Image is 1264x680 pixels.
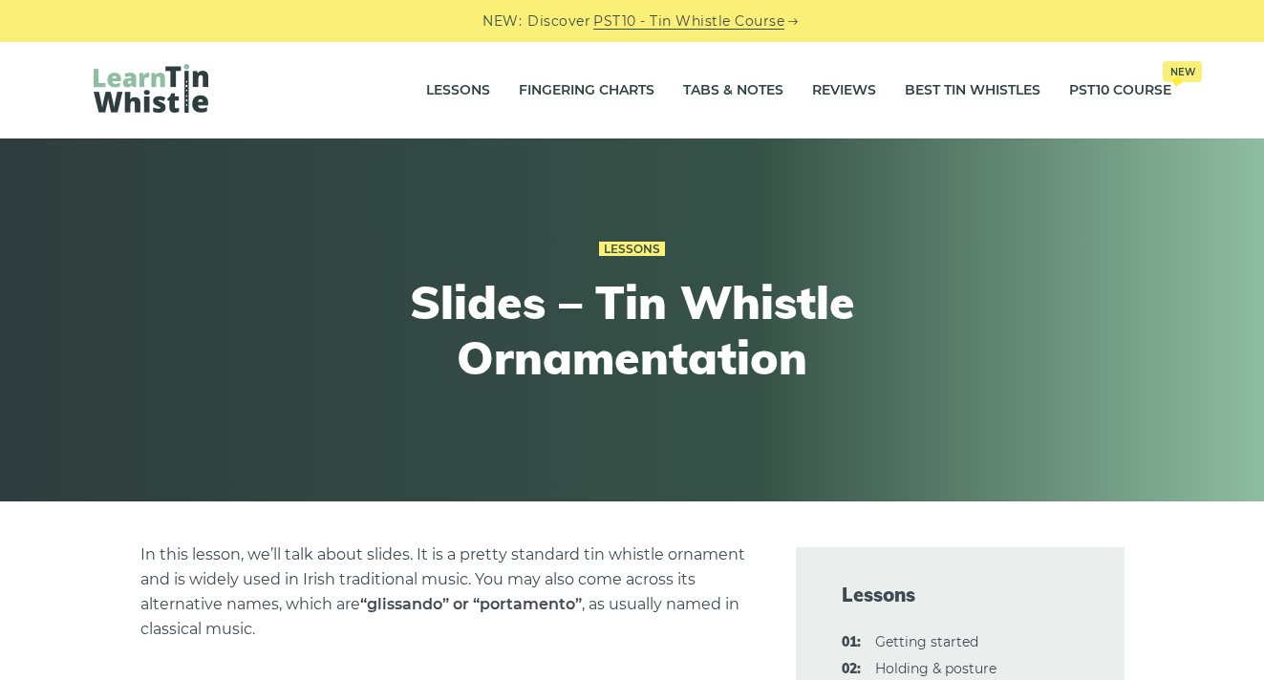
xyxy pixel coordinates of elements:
h1: Slides – Tin Whistle Ornamentation [281,275,984,385]
span: Lessons [842,582,1079,608]
a: Lessons [599,242,665,257]
a: Reviews [812,67,876,115]
p: In this lesson, we’ll talk about slides. It is a pretty standard tin whistle ornament and is wide... [140,542,750,642]
a: PST10 CourseNew [1069,67,1171,115]
strong: “glissando” or “portamento” [360,595,582,613]
a: 01:Getting started [875,633,978,650]
a: Fingering Charts [519,67,654,115]
a: Tabs & Notes [683,67,783,115]
a: Lessons [426,67,490,115]
img: LearnTinWhistle.com [94,64,208,113]
span: 01: [842,631,861,654]
span: New [1163,61,1202,82]
a: 02:Holding & posture [875,660,996,677]
a: Best Tin Whistles [905,67,1040,115]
